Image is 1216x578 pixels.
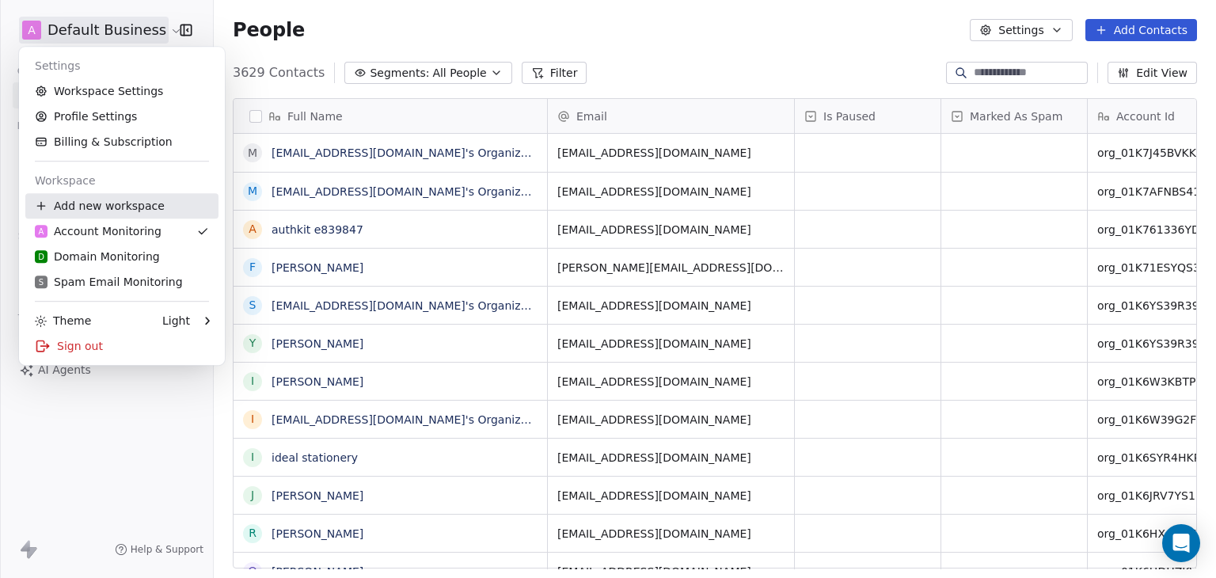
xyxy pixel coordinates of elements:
div: Spam Email Monitoring [35,274,183,290]
div: Account Monitoring [35,223,161,239]
a: Workspace Settings [25,78,218,104]
div: Add new workspace [25,193,218,219]
div: Domain Monitoring [35,249,160,264]
a: Profile Settings [25,104,218,129]
span: D [38,251,44,263]
div: Theme [35,313,91,329]
div: Settings [25,53,218,78]
span: A [39,226,44,238]
div: Workspace [25,168,218,193]
div: Sign out [25,333,218,359]
span: S [39,276,44,288]
div: Light [162,313,190,329]
a: Billing & Subscription [25,129,218,154]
